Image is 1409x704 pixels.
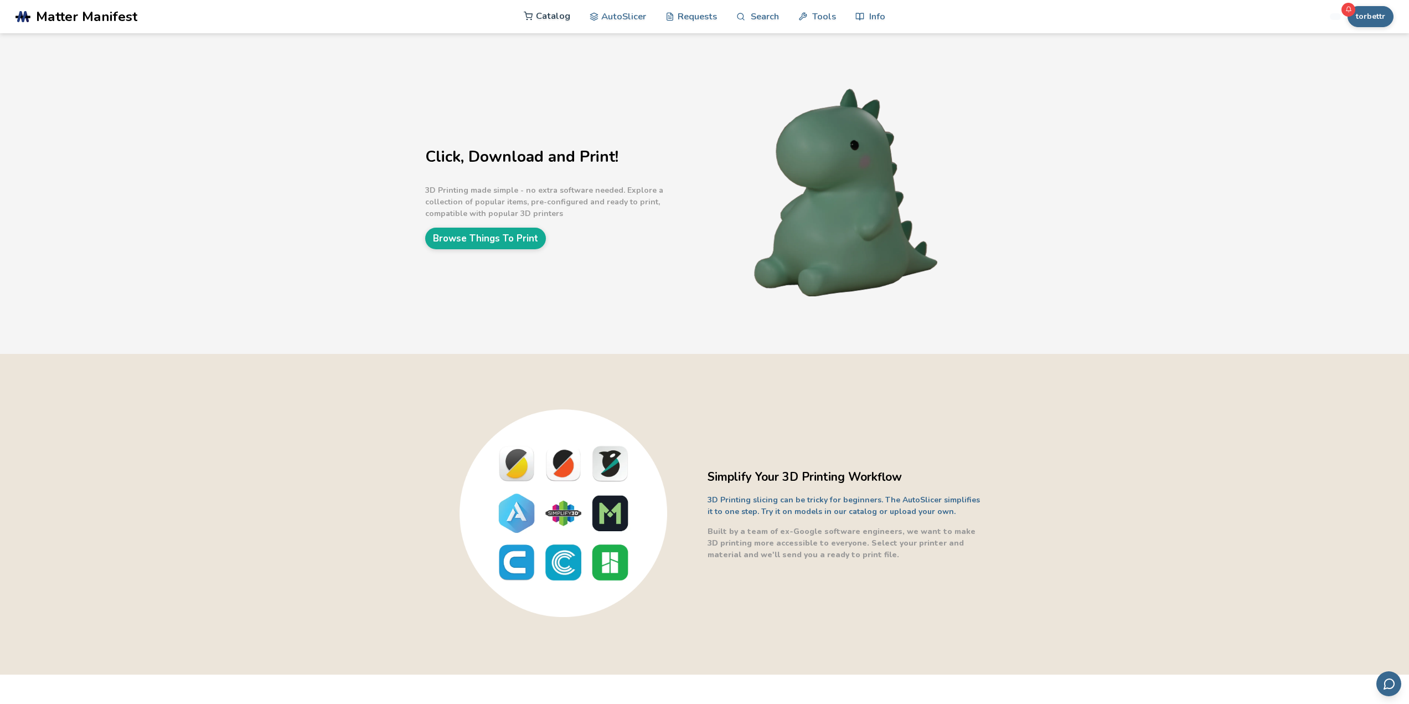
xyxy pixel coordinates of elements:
[1348,6,1393,27] button: torbettr
[708,526,984,561] p: Built by a team of ex-Google software engineers, we want to make 3D printing more accessible to e...
[425,184,702,219] p: 3D Printing made simple - no extra software needed. Explore a collection of popular items, pre-co...
[425,228,546,249] a: Browse Things To Print
[425,148,702,166] h1: Click, Download and Print!
[708,494,984,517] p: 3D Printing slicing can be tricky for beginners. The AutoSlicer simplifies it to one step. Try it...
[1376,671,1401,696] button: Send feedback via email
[36,9,137,24] span: Matter Manifest
[708,469,984,486] h2: Simplify Your 3D Printing Workflow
